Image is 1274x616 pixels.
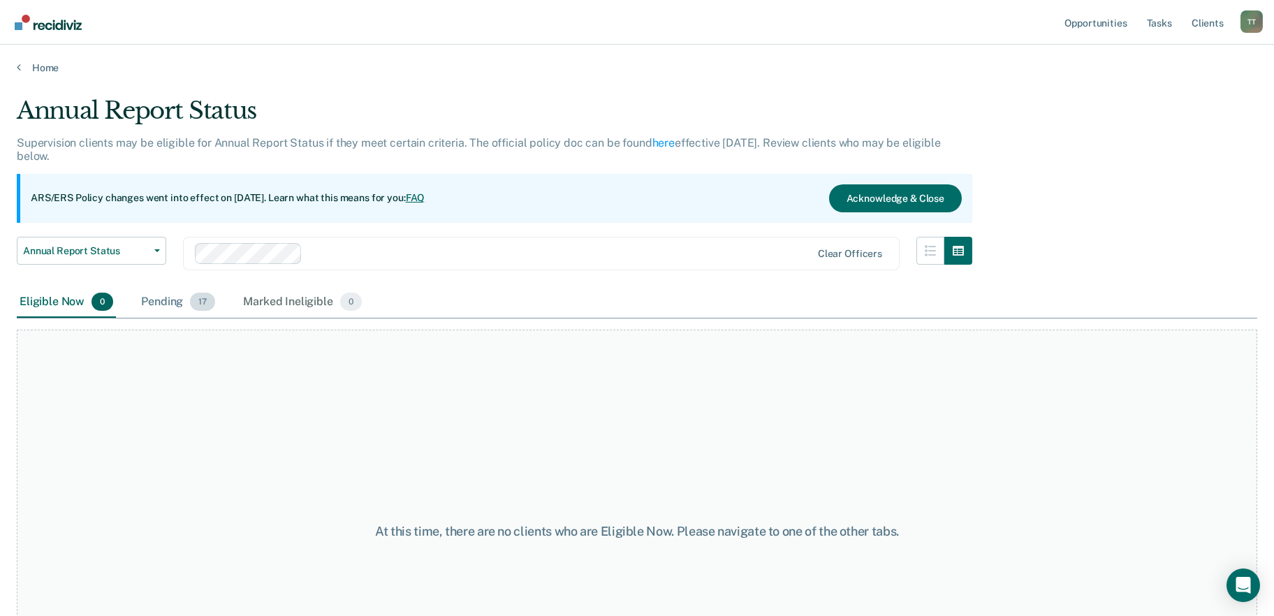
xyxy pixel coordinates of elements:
[1227,569,1260,602] div: Open Intercom Messenger
[406,192,425,203] a: FAQ
[17,237,166,265] button: Annual Report Status
[17,136,941,163] p: Supervision clients may be eligible for Annual Report Status if they meet certain criteria. The o...
[1240,10,1263,33] div: T T
[240,287,365,318] div: Marked Ineligible0
[138,287,218,318] div: Pending17
[652,136,675,149] a: here
[818,248,882,260] div: Clear officers
[15,15,82,30] img: Recidiviz
[91,293,113,311] span: 0
[190,293,215,311] span: 17
[17,96,972,136] div: Annual Report Status
[340,293,362,311] span: 0
[17,287,116,318] div: Eligible Now0
[31,191,425,205] p: ARS/ERS Policy changes went into effect on [DATE]. Learn what this means for you:
[1240,10,1263,33] button: Profile dropdown button
[23,245,149,257] span: Annual Report Status
[829,184,962,212] button: Acknowledge & Close
[328,524,947,539] div: At this time, there are no clients who are Eligible Now. Please navigate to one of the other tabs.
[17,61,1257,74] a: Home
